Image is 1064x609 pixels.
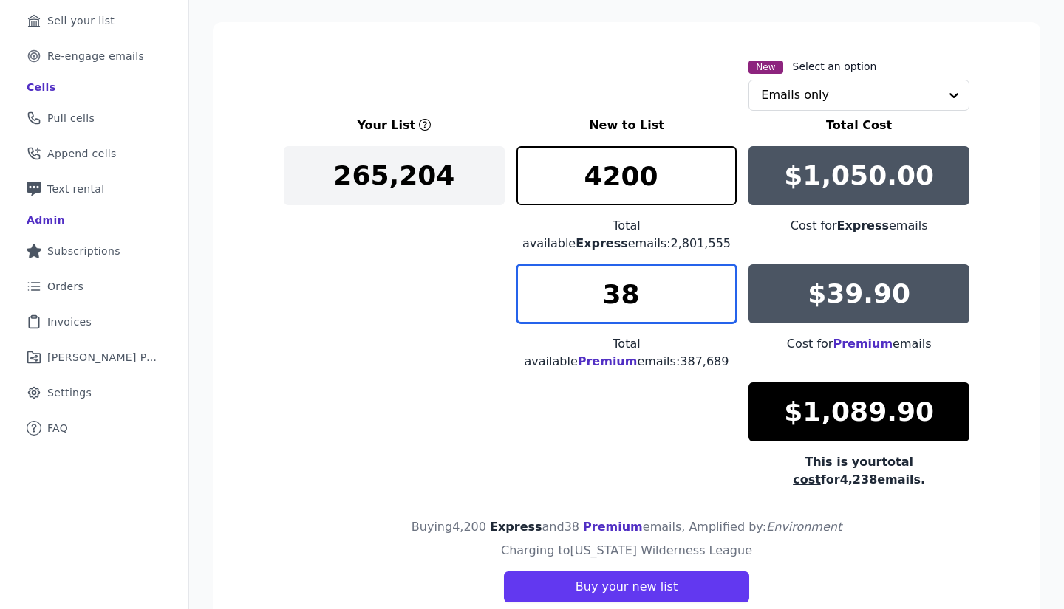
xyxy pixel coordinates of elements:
span: Environment [766,520,842,534]
p: $1,050.00 [784,161,934,190]
span: Express [576,236,628,250]
span: Append cells [47,146,117,161]
div: Cost for emails [748,335,969,353]
span: Premium [833,337,893,351]
div: Cells [27,80,55,94]
span: Orders [47,279,83,294]
a: Sell your list [12,4,177,37]
span: Settings [47,385,92,400]
button: Buy your new list [504,571,749,602]
div: Admin [27,213,65,227]
a: Settings [12,376,177,409]
div: Total available emails: 387,689 [516,335,737,371]
span: [PERSON_NAME] Performance [47,350,159,365]
span: Premium [578,354,638,368]
p: $39.90 [808,279,910,309]
span: Invoices [47,314,92,329]
span: , Amplified by: [681,520,842,534]
span: Pull cells [47,111,95,125]
span: New [748,61,782,74]
a: [PERSON_NAME] Performance [12,341,177,374]
span: Express [490,520,542,534]
span: Text rental [47,182,105,196]
a: FAQ [12,412,177,444]
div: Total available emails: 2,801,555 [516,217,737,252]
a: Pull cells [12,102,177,134]
a: Text rental [12,173,177,205]
label: Select an option [793,59,877,74]
div: This is your for 4,238 emails. [748,453,969,489]
a: Orders [12,270,177,303]
h3: New to List [516,117,737,134]
a: Append cells [12,137,177,170]
h4: Charging to [US_STATE] Wilderness League [501,542,752,560]
a: Subscriptions [12,235,177,267]
span: Subscriptions [47,244,120,258]
span: Re-engage emails [47,49,144,63]
p: $1,089.90 [784,397,934,427]
span: Express [837,219,890,233]
span: Premium [583,520,643,534]
a: Re-engage emails [12,40,177,72]
h3: Total Cost [748,117,969,134]
h4: Buying 4,200 and 38 emails [412,518,842,536]
a: Invoices [12,306,177,338]
h3: Your List [357,117,415,134]
p: 265,204 [333,161,454,190]
span: Sell your list [47,13,115,28]
span: FAQ [47,421,68,436]
div: Cost for emails [748,217,969,235]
